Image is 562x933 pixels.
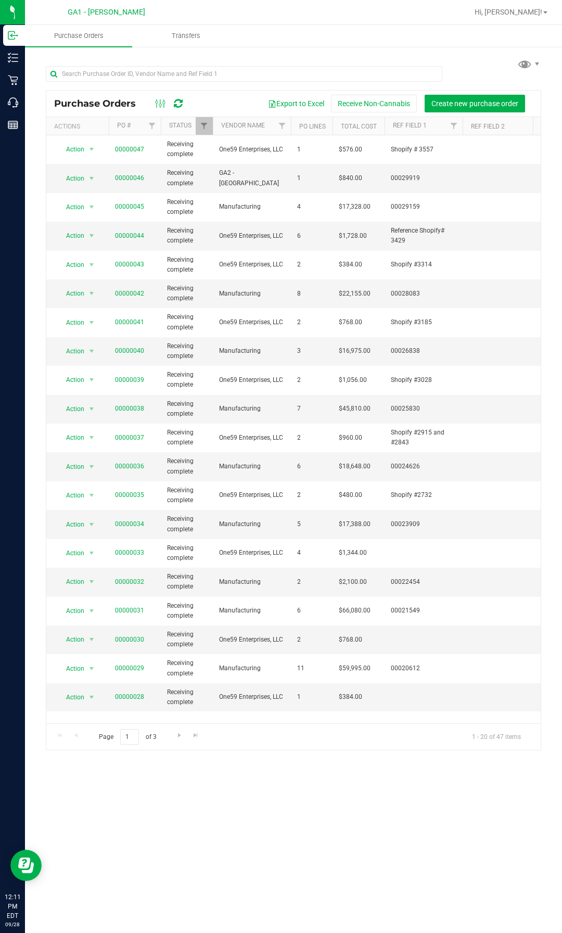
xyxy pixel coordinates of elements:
a: 00000047 [115,146,144,153]
span: Manufacturing [219,289,285,299]
a: 00000037 [115,434,144,441]
span: Purchase Orders [40,31,118,41]
span: Purchase Orders [54,98,146,109]
span: One59 Enterprises, LLC [219,375,285,385]
span: $17,388.00 [339,519,371,529]
a: Filter [274,117,291,135]
a: 00000044 [115,232,144,239]
span: 1 [297,692,326,702]
span: Action [57,604,85,618]
span: Receiving complete [167,139,207,159]
span: 00020612 [391,663,456,673]
inline-svg: Inbound [8,30,18,41]
a: 00000028 [115,693,144,700]
span: $384.00 [339,260,362,270]
span: Receiving complete [167,341,207,361]
span: select [85,344,98,359]
span: select [85,574,98,589]
span: 2 [297,375,326,385]
span: 6 [297,606,326,616]
a: 00000029 [115,664,144,672]
a: 00000043 [115,261,144,268]
span: Receiving complete [167,399,207,419]
span: select [85,517,98,532]
span: Action [57,142,85,157]
span: $840.00 [339,173,362,183]
a: Filter [196,117,213,135]
inline-svg: Retail [8,75,18,85]
span: Action [57,661,85,676]
span: 00024626 [391,462,456,471]
span: One59 Enterprises, LLC [219,145,285,155]
a: Transfers [132,25,239,47]
span: 2 [297,577,326,587]
span: $2,100.00 [339,577,367,587]
span: Manufacturing [219,404,285,414]
span: $1,344.00 [339,548,367,558]
span: Receiving complete [167,572,207,592]
span: 00029919 [391,173,456,183]
span: 2 [297,260,326,270]
span: One59 Enterprises, LLC [219,260,285,270]
span: 00026838 [391,346,456,356]
span: select [85,286,98,301]
span: 11 [297,663,326,673]
span: 2 [297,433,326,443]
span: Action [57,488,85,503]
span: 4 [297,202,326,212]
p: 09/28 [5,921,20,928]
span: $1,056.00 [339,375,367,385]
span: Receiving complete [167,197,207,217]
a: 00000040 [115,347,144,354]
span: GA1 - [PERSON_NAME] [68,8,145,17]
span: select [85,228,98,243]
span: Transfers [158,31,214,41]
span: $384.00 [339,692,362,702]
span: Receiving complete [167,543,207,563]
span: Action [57,373,85,387]
span: Action [57,344,85,359]
span: Receiving complete [167,284,207,303]
span: Action [57,200,85,214]
span: 5 [297,519,326,529]
span: 1 [297,173,326,183]
input: Search Purchase Order ID, Vendor Name and Ref Field 1 [46,66,442,82]
span: select [85,373,98,387]
a: Filter [144,117,161,135]
span: select [85,430,98,445]
inline-svg: Call Center [8,97,18,108]
span: select [85,690,98,705]
a: 00000034 [115,520,144,528]
a: 00000033 [115,549,144,556]
a: 00000030 [115,636,144,643]
span: 00022454 [391,577,456,587]
span: $16,975.00 [339,346,371,356]
span: Action [57,517,85,532]
span: select [85,604,98,618]
span: Shopify # 3557 [391,145,456,155]
span: Receiving complete [167,168,207,188]
span: Receiving complete [167,658,207,678]
a: 00000045 [115,203,144,210]
span: $960.00 [339,433,362,443]
span: Receiving complete [167,428,207,448]
span: Receiving complete [167,312,207,332]
span: $768.00 [339,635,362,645]
a: Ref Field 2 [471,123,505,130]
span: Shopify #3185 [391,317,456,327]
span: Action [57,402,85,416]
span: select [85,459,98,474]
span: Manufacturing [219,663,285,673]
span: $17,328.00 [339,202,371,212]
span: One59 Enterprises, LLC [219,548,285,558]
span: Action [57,546,85,560]
span: One59 Enterprises, LLC [219,317,285,327]
span: select [85,488,98,503]
span: $18,648.00 [339,462,371,471]
span: Action [57,430,85,445]
a: PO Lines [299,123,326,130]
span: $1,728.00 [339,231,367,241]
a: Total Cost [341,123,377,130]
span: One59 Enterprises, LLC [219,433,285,443]
span: Page of 3 [90,729,165,745]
